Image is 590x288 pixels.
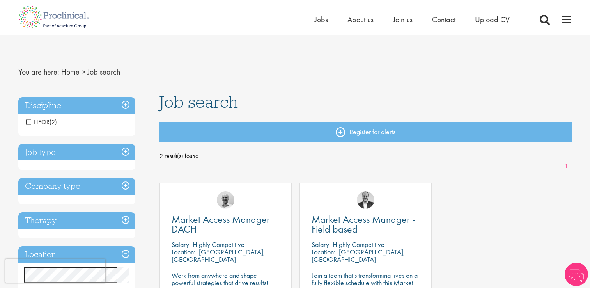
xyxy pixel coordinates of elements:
img: Jake Robinson [217,191,234,209]
span: Job search [87,67,120,77]
span: (2) [74,127,82,135]
p: [GEOGRAPHIC_DATA], [GEOGRAPHIC_DATA] [312,247,405,264]
p: [GEOGRAPHIC_DATA], [GEOGRAPHIC_DATA] [172,247,265,264]
a: Contact [432,14,455,25]
span: > [82,67,85,77]
a: About us [347,14,374,25]
span: - [21,116,23,128]
span: Salary [172,240,189,249]
p: Highly Competitive [333,240,384,249]
h3: Therapy [18,212,135,229]
span: Location: [312,247,335,256]
a: Jobs [315,14,328,25]
a: Upload CV [475,14,510,25]
a: breadcrumb link [61,67,80,77]
h3: Discipline [18,97,135,114]
span: (2) [50,118,57,126]
span: Salary [312,240,329,249]
span: You are here: [18,67,59,77]
a: Register for alerts [159,122,572,142]
img: Aitor Melia [357,191,374,209]
span: HEOR [26,118,57,126]
span: Location: [172,247,195,256]
a: 1 [561,162,572,171]
a: Market Access Manager DACH [172,215,280,234]
img: Chatbot [565,263,588,286]
span: Market Access Manager - Field based [312,213,415,236]
span: Market Access [30,127,74,135]
span: Market Access [30,127,82,135]
p: Highly Competitive [193,240,245,249]
h3: Company type [18,178,135,195]
a: Join us [393,14,413,25]
span: Job search [159,91,238,112]
span: Market Access Manager DACH [172,213,270,236]
h3: Job type [18,144,135,161]
span: 2 result(s) found [159,150,572,162]
iframe: reCAPTCHA [5,259,105,283]
h3: Location [18,246,135,263]
a: Market Access Manager - Field based [312,215,420,234]
span: HEOR [26,118,50,126]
